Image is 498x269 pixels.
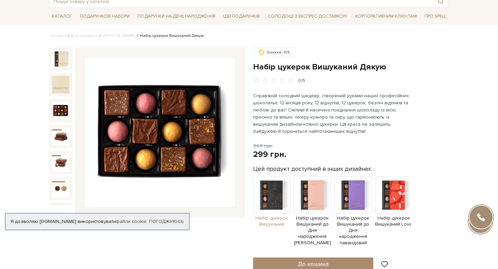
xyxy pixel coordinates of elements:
span: Подарунки на День народження [135,11,218,22]
a: Корпоративним клієнтам [353,11,419,22]
span: Набір цукерок Вишуканий до Дня народження [PERSON_NAME] [294,215,331,246]
img: Продукт [294,177,331,214]
img: Набір цукерок Вишуканий Дякую [52,205,69,223]
img: Набір цукерок Вишуканий Дякую [52,102,69,119]
span: Набір цукерок Вишуканий [253,215,290,227]
a: файли cookie [116,219,147,224]
a: Набір цукерок Вишуканий Love [375,192,412,227]
img: Набір цукерок Вишуканий Дякую [52,50,69,68]
img: Набір цукерок Вишуканий Дякую [52,128,69,145]
p: Справжній солодкий шедевр, створений руками наших професійних шоколатьє: 12 місяців року, 12 відч... [253,92,412,135]
span: Каталог [49,11,75,22]
span: Ідеї подарунків [221,11,263,22]
a: Набір цукерок Вишуканий [253,192,290,227]
a: Солодощі з експрес-доставкою [265,11,350,22]
span: 349 грн. [253,143,273,149]
a: Головна [49,33,66,38]
div: Знижка -15% [253,47,296,58]
img: Набір цукерок Вишуканий Дякую [52,153,69,171]
a: Погоджуюсь [149,219,184,225]
h1: Набір цукерок Вишуканий Дякую [253,62,449,72]
span: Набір цукерок Вишуканий до Дня народження лавандовий [334,215,372,246]
span: Набір цукерок Вишуканий Love [375,215,412,227]
label: Цей продукт доступний в інших дизайнах: [253,165,372,173]
li: Набір цукерок Вишуканий Дякую [135,33,204,39]
img: Набір цукерок Вишуканий Дякую [52,180,69,197]
a: [PERSON_NAME] [103,33,135,38]
a: Вся продукція [71,33,98,38]
a: Набір цукерок Вишуканий до Дня народження [PERSON_NAME] [294,192,331,246]
div: 299 грн. [253,149,286,160]
span: Подарункові набори [77,11,132,22]
img: Продукт [253,177,290,214]
img: Продукт [334,177,372,214]
img: Набір цукерок Вишуканий Дякую [85,58,235,207]
div: 0/5 [298,78,305,84]
span: До кошика [298,260,329,268]
img: Набір цукерок Вишуканий Дякую [52,76,69,94]
a: Набір цукерок Вишуканий до Дня народження лавандовий [334,192,372,246]
div: Я дозволяю [DOMAIN_NAME] використовувати [5,219,189,225]
span: Про Spell [422,11,449,22]
img: Продукт [375,177,412,214]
